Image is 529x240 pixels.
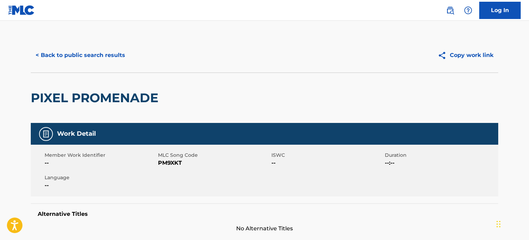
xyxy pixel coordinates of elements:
[461,3,475,17] div: Help
[479,2,521,19] a: Log In
[158,159,270,167] span: PM9XKT
[31,90,162,106] h2: PIXEL PROMENADE
[31,224,498,233] span: No Alternative Titles
[38,211,491,218] h5: Alternative Titles
[464,6,472,15] img: help
[45,181,156,190] span: --
[42,130,50,138] img: Work Detail
[45,152,156,159] span: Member Work Identifier
[8,5,35,15] img: MLC Logo
[438,51,450,60] img: Copy work link
[385,152,496,159] span: Duration
[433,47,498,64] button: Copy work link
[496,214,501,234] div: Drag
[446,6,454,15] img: search
[45,159,156,167] span: --
[45,174,156,181] span: Language
[271,159,383,167] span: --
[158,152,270,159] span: MLC Song Code
[494,207,529,240] iframe: Chat Widget
[31,47,130,64] button: < Back to public search results
[57,130,96,138] h5: Work Detail
[443,3,457,17] a: Public Search
[271,152,383,159] span: ISWC
[385,159,496,167] span: --:--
